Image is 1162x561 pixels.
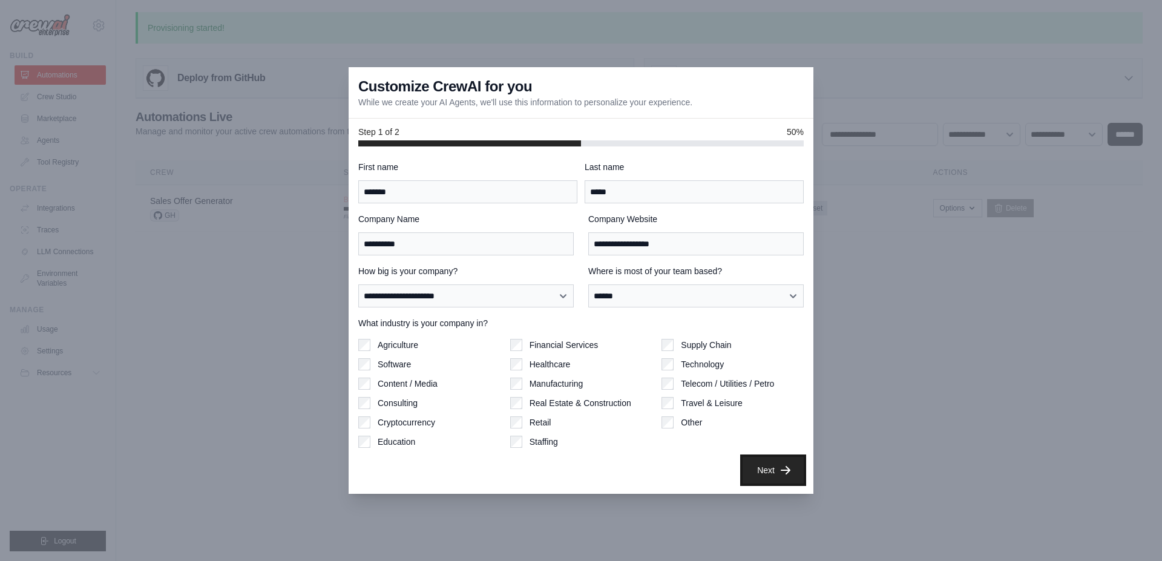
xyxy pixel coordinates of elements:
label: Financial Services [530,339,599,351]
button: Next [743,457,804,484]
label: Cryptocurrency [378,416,435,428]
label: Healthcare [530,358,571,370]
label: Content / Media [378,378,438,390]
label: Real Estate & Construction [530,397,631,409]
label: Supply Chain [681,339,731,351]
h3: Customize CrewAI for you [358,77,532,96]
label: Company Website [588,213,804,225]
label: What industry is your company in? [358,317,804,329]
p: While we create your AI Agents, we'll use this information to personalize your experience. [358,96,692,108]
label: Manufacturing [530,378,583,390]
label: Last name [585,161,804,173]
label: Company Name [358,213,574,225]
label: Consulting [378,397,418,409]
label: Technology [681,358,724,370]
label: Travel & Leisure [681,397,742,409]
label: Other [681,416,702,428]
label: Education [378,436,415,448]
label: Telecom / Utilities / Petro [681,378,774,390]
label: Where is most of your team based? [588,265,804,277]
label: How big is your company? [358,265,574,277]
span: 50% [787,126,804,138]
label: First name [358,161,577,173]
span: Step 1 of 2 [358,126,399,138]
label: Agriculture [378,339,418,351]
label: Software [378,358,411,370]
label: Retail [530,416,551,428]
label: Staffing [530,436,558,448]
